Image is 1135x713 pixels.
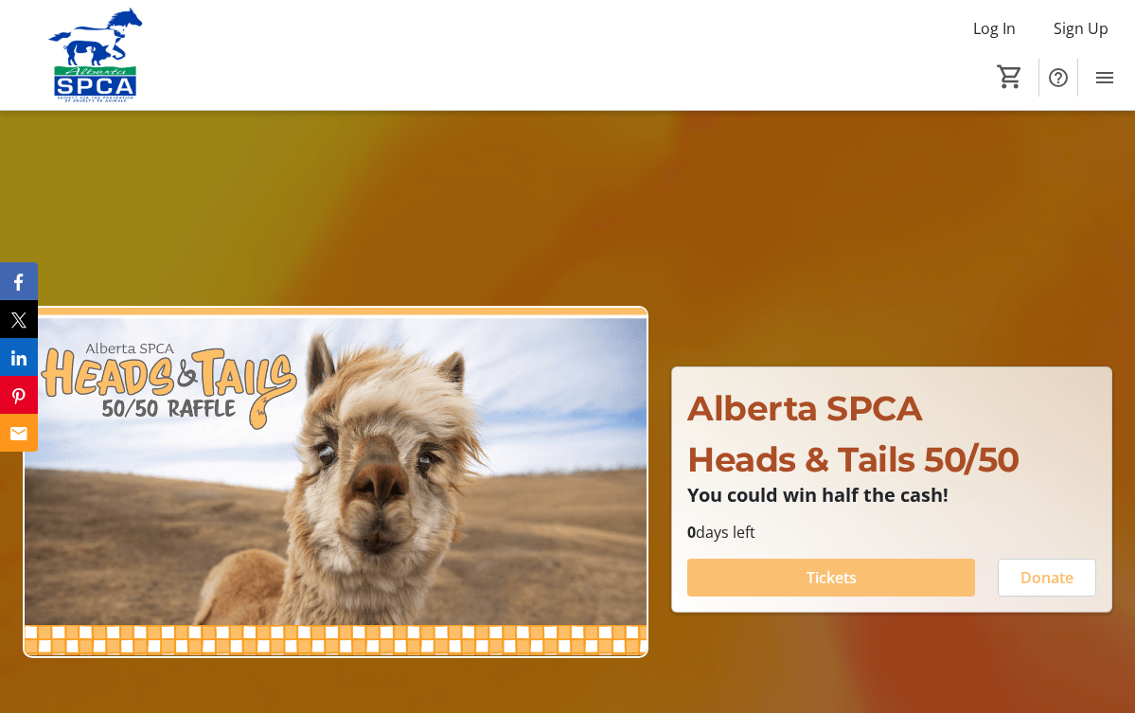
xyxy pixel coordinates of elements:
[687,559,975,597] button: Tickets
[687,521,1096,544] p: days left
[1086,59,1124,97] button: Menu
[958,13,1031,44] button: Log In
[687,387,922,429] span: Alberta SPCA
[973,17,1016,40] span: Log In
[807,566,857,589] span: Tickets
[998,559,1096,597] button: Donate
[11,8,180,102] img: Alberta SPCA's Logo
[1054,17,1108,40] span: Sign Up
[1020,566,1073,589] span: Donate
[687,522,696,543] span: 0
[687,485,1096,506] p: You could win half the cash!
[687,438,1020,480] span: Heads & Tails 50/50
[1038,13,1124,44] button: Sign Up
[23,306,648,658] img: Campaign CTA Media Photo
[1039,59,1077,97] button: Help
[993,60,1027,94] button: Cart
